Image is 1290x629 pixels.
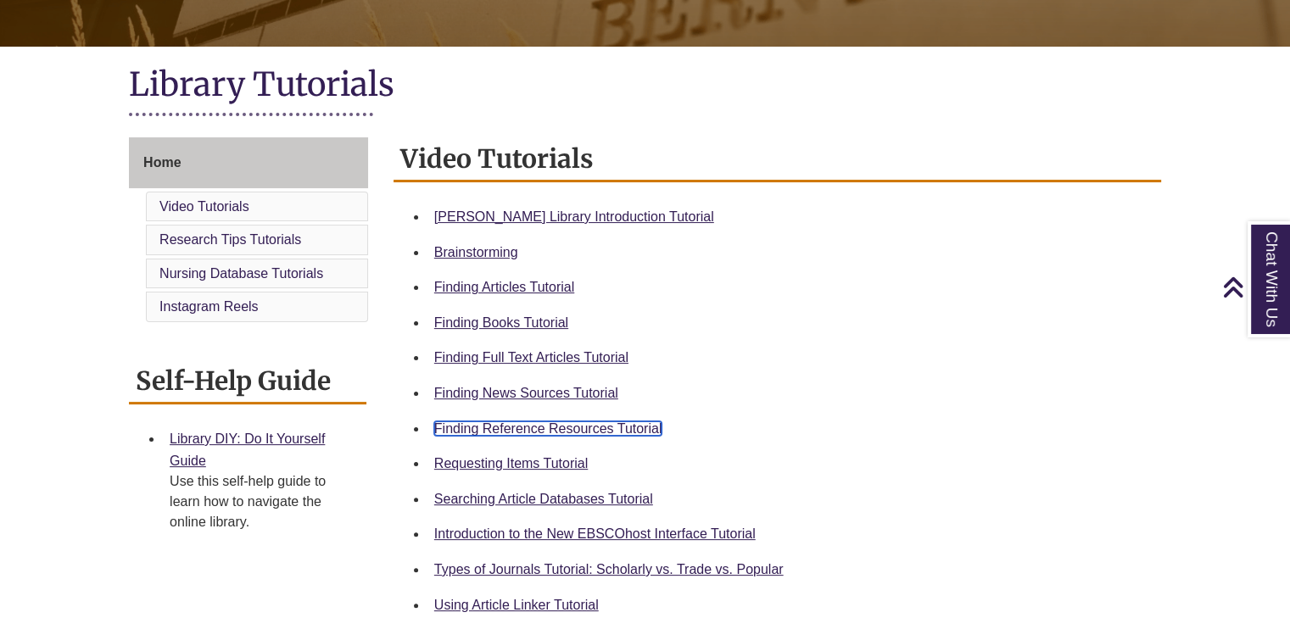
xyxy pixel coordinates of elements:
[170,431,325,468] a: Library DIY: Do It Yourself Guide
[170,471,353,532] div: Use this self-help guide to learn how to navigate the online library.
[434,456,588,470] a: Requesting Items Tutorial
[129,359,366,404] h2: Self-Help Guide
[129,137,368,188] a: Home
[434,562,784,576] a: Types of Journals Tutorial: Scholarly vs. Trade vs. Popular
[434,598,599,612] a: Using Article Linker Tutorial
[434,280,574,294] a: Finding Articles Tutorial
[434,209,714,224] a: [PERSON_NAME] Library Introduction Tutorial
[434,526,756,541] a: Introduction to the New EBSCOhost Interface Tutorial
[434,421,662,436] a: Finding Reference Resources Tutorial
[159,232,301,247] a: Research Tips Tutorials
[159,266,323,281] a: Nursing Database Tutorials
[434,315,568,330] a: Finding Books Tutorial
[159,199,249,214] a: Video Tutorials
[434,386,618,400] a: Finding News Sources Tutorial
[1222,276,1286,298] a: Back to Top
[434,350,628,365] a: Finding Full Text Articles Tutorial
[159,299,259,314] a: Instagram Reels
[394,137,1161,182] h2: Video Tutorials
[129,137,368,326] div: Guide Page Menu
[143,155,181,170] span: Home
[434,492,653,506] a: Searching Article Databases Tutorial
[434,245,518,259] a: Brainstorming
[129,64,1161,109] h1: Library Tutorials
